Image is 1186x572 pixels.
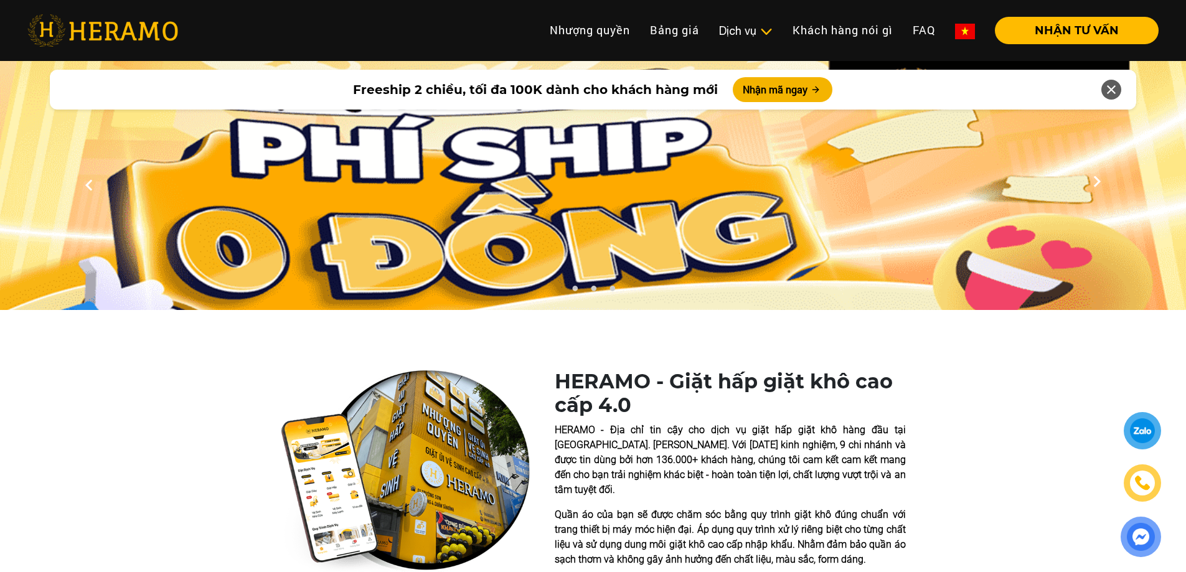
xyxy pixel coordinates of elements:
span: Freeship 2 chiều, tối đa 100K dành cho khách hàng mới [353,80,718,99]
a: NHẬN TƯ VẤN [985,25,1159,36]
a: Khách hàng nói gì [783,17,903,44]
h1: HERAMO - Giặt hấp giặt khô cao cấp 4.0 [555,370,906,418]
a: Nhượng quyền [540,17,640,44]
img: vn-flag.png [955,24,975,39]
a: phone-icon [1126,466,1159,500]
button: 2 [587,285,600,298]
img: heramo-logo.png [27,14,178,47]
button: NHẬN TƯ VẤN [995,17,1159,44]
button: 1 [568,285,581,298]
a: FAQ [903,17,945,44]
button: 3 [606,285,618,298]
img: phone-icon [1134,475,1151,491]
div: Dịch vụ [719,22,773,39]
p: HERAMO - Địa chỉ tin cậy cho dịch vụ giặt hấp giặt khô hàng đầu tại [GEOGRAPHIC_DATA]. [PERSON_NA... [555,423,906,497]
button: Nhận mã ngay [733,77,832,102]
a: Bảng giá [640,17,709,44]
p: Quần áo của bạn sẽ được chăm sóc bằng quy trình giặt khô đúng chuẩn với trang thiết bị máy móc hi... [555,507,906,567]
img: subToggleIcon [760,26,773,38]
